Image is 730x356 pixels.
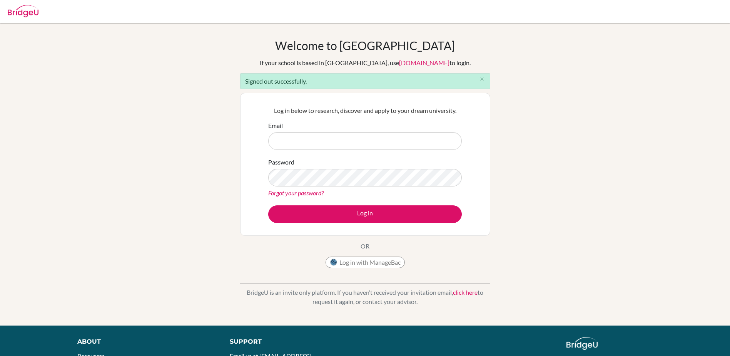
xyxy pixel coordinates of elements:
div: About [77,337,212,346]
p: OR [361,242,369,251]
p: Log in below to research, discover and apply to your dream university. [268,106,462,115]
p: BridgeU is an invite only platform. If you haven’t received your invitation email, to request it ... [240,288,490,306]
button: Log in [268,205,462,223]
h1: Welcome to [GEOGRAPHIC_DATA] [275,39,455,52]
i: close [479,76,485,82]
img: Bridge-U [8,5,38,17]
a: [DOMAIN_NAME] [399,59,449,66]
a: click here [453,289,478,296]
label: Password [268,158,294,167]
div: If your school is based in [GEOGRAPHIC_DATA], use to login. [260,58,471,67]
button: Log in with ManageBac [326,257,405,268]
a: Forgot your password? [268,189,324,196]
label: Email [268,121,283,130]
div: Support [230,337,356,346]
div: Signed out successfully. [240,73,490,89]
img: logo_white@2x-f4f0deed5e89b7ecb1c2cc34c3e3d731f90f0f143d5ea2071677605dd97b5244.png [566,337,598,350]
button: Close [474,74,490,85]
